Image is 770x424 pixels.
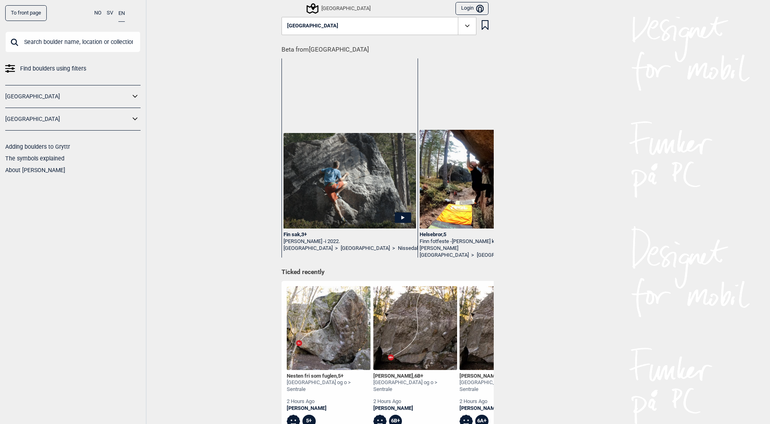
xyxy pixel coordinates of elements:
[94,5,101,21] button: NO
[287,398,371,405] div: 2 hours ago
[5,31,141,52] input: Search boulder name, location or collection
[5,155,64,162] a: The symbols explained
[325,238,340,244] span: i 2022.
[373,373,457,380] div: [PERSON_NAME] ,
[420,238,520,251] span: [PERSON_NAME] klatrer. Foto: [PERSON_NAME]
[460,373,543,380] div: [PERSON_NAME] , Ψ
[341,245,390,252] a: [GEOGRAPHIC_DATA]
[284,231,416,238] div: Fin sak , 3+
[308,4,371,13] div: [GEOGRAPHIC_DATA]
[20,63,86,75] span: Find boulders using filters
[392,245,395,252] span: >
[282,268,488,277] h1: Ticked recently
[287,405,371,412] a: [PERSON_NAME]
[338,373,344,379] span: 5+
[118,5,125,22] button: EN
[287,379,371,393] div: [GEOGRAPHIC_DATA] og o > Sentrale
[5,63,141,75] a: Find boulders using filters
[284,133,416,229] img: Felix pa Fin sak
[471,252,474,259] span: >
[414,373,423,379] span: 6B+
[107,5,113,21] button: SV
[398,245,418,252] a: Nissedal
[373,405,457,412] a: [PERSON_NAME]
[287,286,371,370] img: Nesten fri som fuglen 200416
[5,143,70,150] a: Adding boulders to Gryttr
[420,130,552,229] img: Helsebror 2
[420,252,469,259] a: [GEOGRAPHIC_DATA]
[287,23,338,29] span: [GEOGRAPHIC_DATA]
[284,238,416,245] div: [PERSON_NAME] -
[5,113,130,125] a: [GEOGRAPHIC_DATA]
[282,17,476,35] button: [GEOGRAPHIC_DATA]
[455,2,488,15] button: Login
[5,5,47,21] a: To front page
[284,245,333,252] a: [GEOGRAPHIC_DATA]
[420,231,552,238] div: Helsebror , 5
[420,238,552,252] div: Finn fotfeste -
[373,398,457,405] div: 2 hours ago
[287,373,371,380] div: Nesten fri som fuglen ,
[5,91,130,102] a: [GEOGRAPHIC_DATA]
[373,379,457,393] div: [GEOGRAPHIC_DATA] og o > Sentrale
[335,245,338,252] span: >
[373,286,457,370] img: Joe Dalton 200416
[460,398,543,405] div: 2 hours ago
[460,405,543,412] a: [PERSON_NAME]
[460,286,543,370] img: Jack Dalton 200416
[460,379,543,393] div: [GEOGRAPHIC_DATA] og o > Sentrale
[282,40,494,54] h1: Beta from [GEOGRAPHIC_DATA]
[477,252,526,259] a: [GEOGRAPHIC_DATA]
[5,167,65,173] a: About [PERSON_NAME]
